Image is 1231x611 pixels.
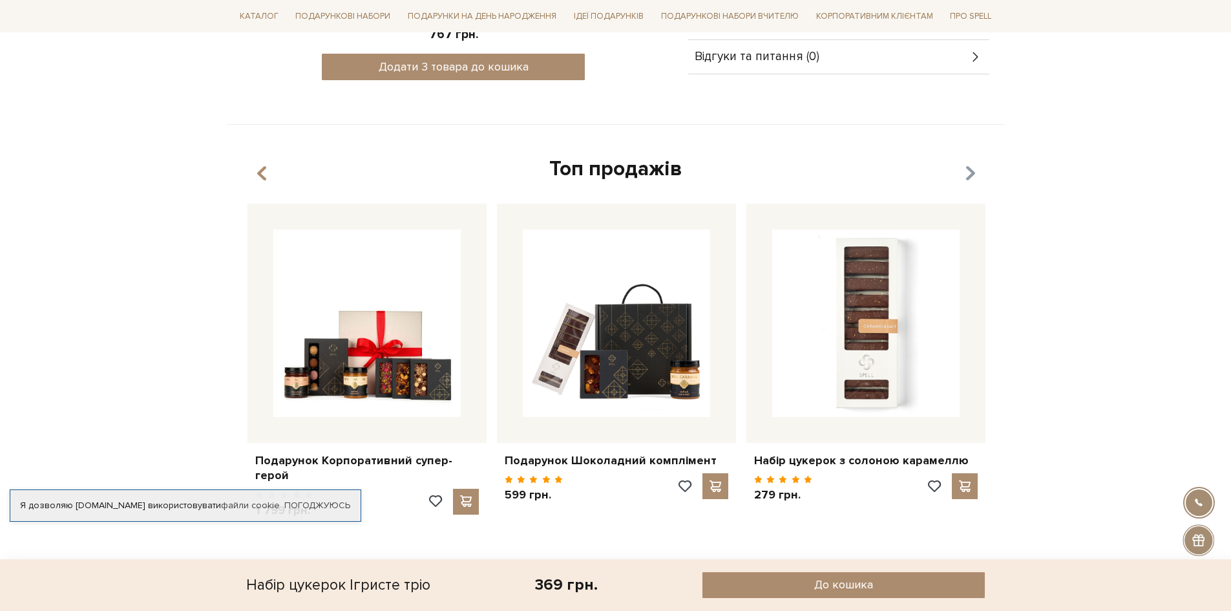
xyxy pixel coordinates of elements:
div: Я дозволяю [DOMAIN_NAME] використовувати [10,500,361,511]
a: Подарунки на День народження [403,6,562,27]
a: Подарунок Корпоративний супер-герой [255,453,479,484]
div: 369 грн. [535,575,598,595]
a: Подарункові набори [290,6,395,27]
a: файли cookie [221,500,280,511]
a: Корпоративним клієнтам [811,6,938,27]
a: Подарунок Шоколадний комплімент [505,453,728,468]
p: 599 грн. [505,488,563,502]
div: Топ продажів [242,156,989,183]
span: До кошика [814,577,873,592]
button: До кошика [702,572,985,598]
span: 767 грн. [429,27,478,42]
a: Про Spell [945,6,996,27]
a: Ідеї подарунків [569,6,649,27]
a: Подарункові набори Вчителю [656,5,804,27]
span: Відгуки та питання (0) [695,51,819,63]
a: Каталог [235,6,284,27]
button: Додати 3 товара до кошика [322,54,585,80]
p: 279 грн. [754,488,813,502]
div: Набір цукерок Ігристе тріо [246,572,430,598]
a: Погоджуюсь [284,500,350,511]
a: Набір цукерок з солоною карамеллю [754,453,978,468]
